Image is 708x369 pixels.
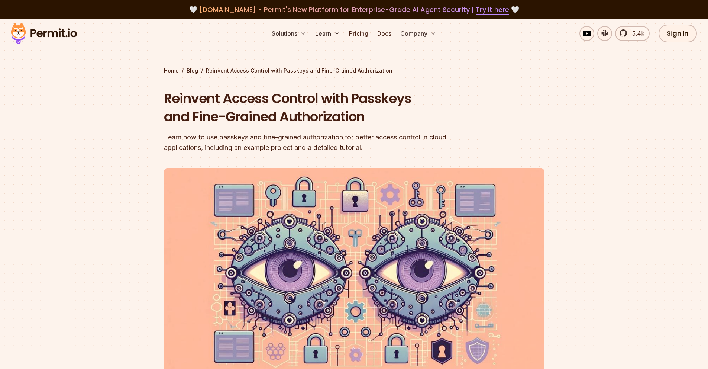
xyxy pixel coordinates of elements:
[615,26,650,41] a: 5.4k
[476,5,509,15] a: Try it here
[18,4,690,15] div: 🤍 🤍
[397,26,439,41] button: Company
[199,5,509,14] span: [DOMAIN_NAME] - Permit's New Platform for Enterprise-Grade AI Agent Security |
[164,89,449,126] h1: Reinvent Access Control with Passkeys and Fine-Grained Authorization
[312,26,343,41] button: Learn
[269,26,309,41] button: Solutions
[187,67,198,74] a: Blog
[164,132,449,153] div: Learn how to use passkeys and fine-grained authorization for better access control in cloud appli...
[7,21,80,46] img: Permit logo
[164,67,179,74] a: Home
[374,26,394,41] a: Docs
[346,26,371,41] a: Pricing
[164,67,544,74] div: / /
[659,25,697,42] a: Sign In
[628,29,644,38] span: 5.4k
